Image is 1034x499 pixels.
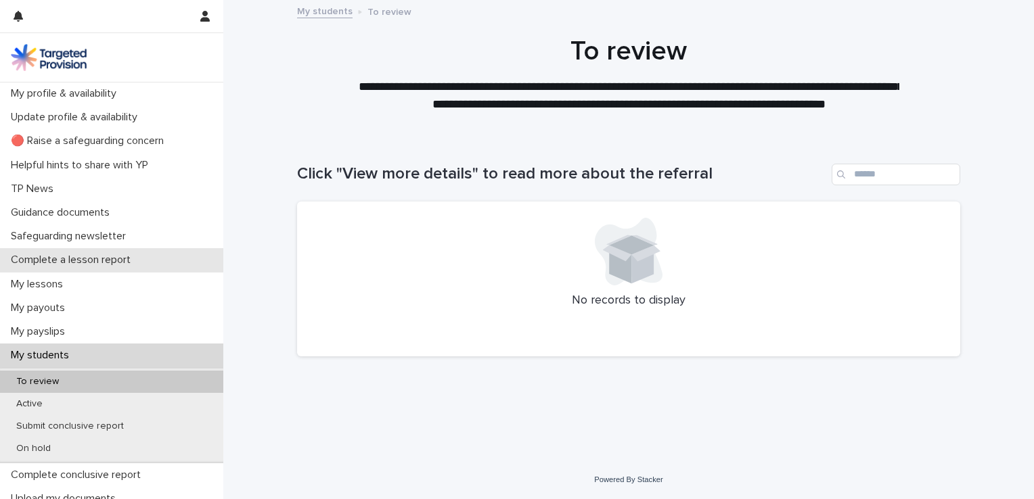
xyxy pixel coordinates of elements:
[297,3,353,18] a: My students
[5,254,141,266] p: Complete a lesson report
[5,421,135,432] p: Submit conclusive report
[313,293,944,308] p: No records to display
[5,325,76,338] p: My payslips
[5,278,74,291] p: My lessons
[5,87,127,100] p: My profile & availability
[11,44,87,71] img: M5nRWzHhSzIhMunXDL62
[5,469,152,481] p: Complete conclusive report
[594,475,662,483] a: Powered By Stacker
[5,349,80,362] p: My students
[5,183,64,195] p: TP News
[5,376,70,387] p: To review
[832,164,960,185] input: Search
[297,35,960,68] h1: To review
[5,302,76,314] p: My payouts
[5,111,148,124] p: Update profile & availability
[5,443,62,454] p: On hold
[5,398,53,410] p: Active
[5,230,137,243] p: Safeguarding newsletter
[297,164,826,184] h1: Click "View more details" to read more about the referral
[5,135,175,147] p: 🔴 Raise a safeguarding concern
[367,3,411,18] p: To review
[5,159,159,172] p: Helpful hints to share with YP
[5,206,120,219] p: Guidance documents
